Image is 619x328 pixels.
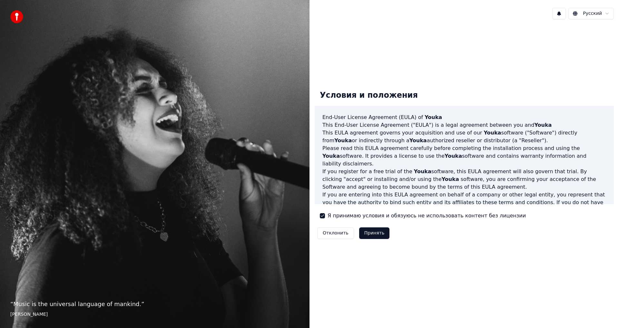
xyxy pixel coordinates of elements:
span: Youka [334,137,352,144]
p: “ Music is the universal language of mankind. ” [10,300,299,309]
p: Please read this EULA agreement carefully before completing the installation process and using th... [322,144,606,168]
p: This End-User License Agreement ("EULA") is a legal agreement between you and [322,121,606,129]
label: Я принимаю условия и обязуюсь не использовать контент без лицензии [328,212,526,220]
span: Youka [414,168,431,174]
p: If you are entering into this EULA agreement on behalf of a company or other legal entity, you re... [322,191,606,222]
span: Youka [442,176,459,182]
p: If you register for a free trial of the software, this EULA agreement will also govern that trial... [322,168,606,191]
img: youka [10,10,23,23]
p: This EULA agreement governs your acquisition and use of our software ("Software") directly from o... [322,129,606,144]
h3: End-User License Agreement (EULA) of [322,114,606,121]
span: Youka [484,130,501,136]
span: Youka [409,137,427,144]
div: Условия и положения [315,85,423,106]
span: Youka [322,153,340,159]
footer: [PERSON_NAME] [10,311,299,318]
span: Youka [534,122,552,128]
button: Принять [359,227,390,239]
button: Отклонить [317,227,354,239]
span: Youka [445,153,462,159]
span: Youka [425,114,442,120]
